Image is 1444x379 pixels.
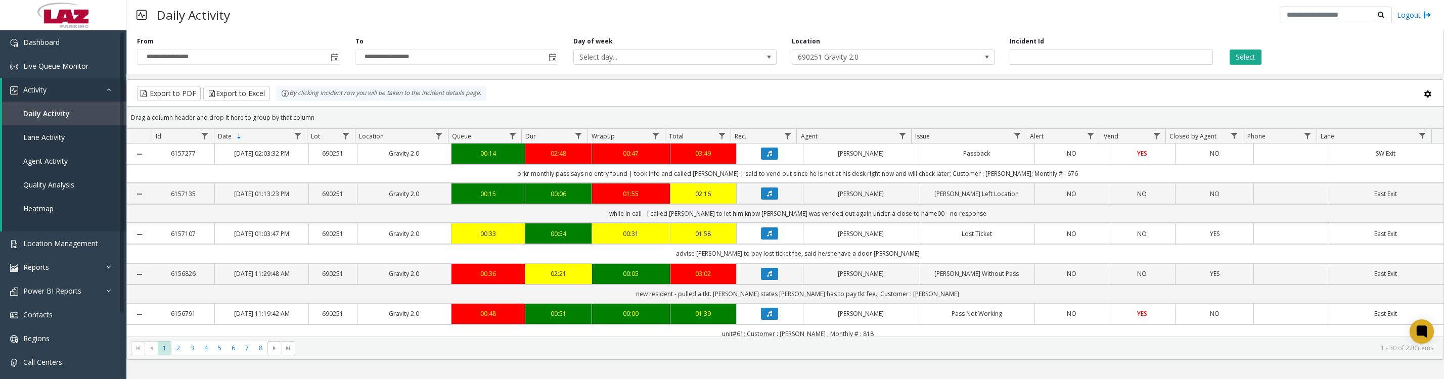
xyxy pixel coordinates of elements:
span: Toggle popup [329,50,340,64]
span: 690251 Gravity 2.0 [792,50,954,64]
a: Gravity 2.0 [364,309,445,318]
a: NO [1041,229,1103,239]
span: Toggle popup [547,50,558,64]
a: East Exit [1334,269,1437,278]
a: [PERSON_NAME] Left Location [925,189,1028,199]
div: 00:47 [598,149,664,158]
a: 6156826 [158,269,209,278]
div: Drag a column header and drop it here to group by that column [127,109,1443,126]
a: Gravity 2.0 [364,189,445,199]
span: Date [218,132,232,140]
div: 00:48 [458,309,519,318]
a: East Exit [1334,309,1437,318]
a: 00:31 [598,229,664,239]
span: Reports [23,262,49,272]
a: 6157277 [158,149,209,158]
a: YES [1115,149,1169,158]
span: Lane [1321,132,1334,140]
a: 6157107 [158,229,209,239]
a: [DATE] 02:03:32 PM [221,149,302,158]
a: Lane Activity [2,125,126,149]
button: Export to PDF [137,86,201,101]
a: Passback [925,149,1028,158]
div: 00:06 [531,189,585,199]
img: infoIcon.svg [281,89,289,98]
a: 03:02 [676,269,731,278]
span: Page 7 [240,341,254,355]
td: unit#61; Customer : [PERSON_NAME] ; Monthly # : 818 [152,324,1444,343]
span: Page 1 [158,341,171,355]
span: Go to the next page [270,344,279,352]
span: Location [359,132,384,140]
img: 'icon' [10,288,18,296]
span: Contacts [23,310,53,319]
span: Page 8 [254,341,267,355]
span: Dur [525,132,536,140]
div: 00:00 [598,309,664,318]
a: 00:14 [458,149,519,158]
a: 01:55 [598,189,664,199]
span: Vend [1104,132,1118,140]
a: Collapse Details [127,230,152,239]
a: Issue Filter Menu [1010,129,1024,143]
span: Page 4 [199,341,213,355]
a: NO [1115,229,1169,239]
a: [DATE] 01:03:47 PM [221,229,302,239]
td: while in call-- I called [PERSON_NAME] to let him know [PERSON_NAME] was vended out again under a... [152,204,1444,223]
button: Select [1230,50,1261,65]
span: YES [1210,229,1220,238]
img: 'icon' [10,39,18,47]
a: NO [1182,189,1247,199]
a: [PERSON_NAME] [809,229,913,239]
span: Power BI Reports [23,286,81,296]
div: 02:21 [531,269,585,278]
span: Heatmap [23,204,54,213]
a: 690251 [315,189,351,199]
span: YES [1137,149,1147,158]
a: 02:16 [676,189,731,199]
a: Alert Filter Menu [1084,129,1098,143]
a: 03:49 [676,149,731,158]
span: Go to the last page [282,341,295,355]
span: Daily Activity [23,109,70,118]
span: Live Queue Monitor [23,61,88,71]
span: Phone [1247,132,1266,140]
a: Id Filter Menu [198,129,212,143]
span: YES [1137,309,1147,318]
a: NO [1041,309,1103,318]
a: [PERSON_NAME] [809,149,913,158]
img: 'icon' [10,63,18,71]
div: By clicking Incident row you will be taken to the incident details page. [276,86,486,101]
button: Export to Excel [203,86,269,101]
div: 00:05 [598,269,664,278]
span: NO [1137,189,1147,198]
a: 00:36 [458,269,519,278]
a: Collapse Details [127,270,152,278]
img: 'icon' [10,311,18,319]
a: Wrapup Filter Menu [649,129,663,143]
div: 01:58 [676,229,731,239]
a: NO [1115,269,1169,278]
a: SW Exit [1334,149,1437,158]
a: 01:39 [676,309,731,318]
a: 00:33 [458,229,519,239]
a: 02:48 [531,149,585,158]
a: Date Filter Menu [291,129,304,143]
a: Agent Filter Menu [895,129,909,143]
a: Collapse Details [127,150,152,158]
a: 00:54 [531,229,585,239]
span: Page 6 [227,341,240,355]
a: Lane Filter Menu [1416,129,1429,143]
label: Incident Id [1010,37,1044,46]
a: 6156791 [158,309,209,318]
a: Gravity 2.0 [364,149,445,158]
a: 690251 [315,229,351,239]
a: Lost Ticket [925,229,1028,239]
a: Daily Activity [2,102,126,125]
a: NO [1115,189,1169,199]
a: 690251 [315,149,351,158]
label: Day of week [573,37,613,46]
a: 00:15 [458,189,519,199]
